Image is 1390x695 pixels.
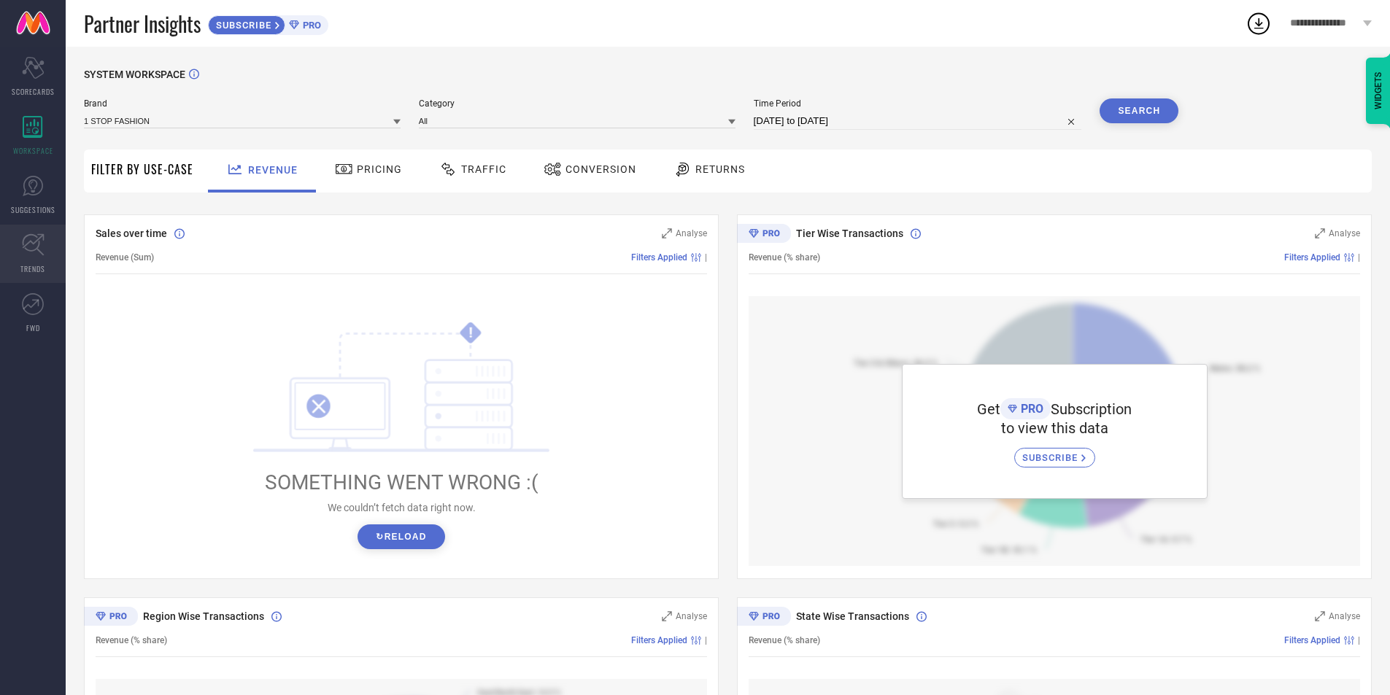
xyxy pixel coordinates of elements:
span: Analyse [676,611,707,621]
span: Filter By Use-Case [91,160,193,178]
span: WORKSPACE [13,145,53,156]
span: Conversion [565,163,636,175]
a: SUBSCRIBEPRO [208,12,328,35]
span: SCORECARDS [12,86,55,97]
div: Premium [84,607,138,629]
span: | [1358,635,1360,645]
span: Get [977,400,1000,418]
span: Revenue (Sum) [96,252,154,263]
span: State Wise Transactions [796,610,909,622]
span: SOMETHING WENT WRONG :( [265,470,538,494]
button: Search [1100,98,1178,123]
span: SUBSCRIBE [209,20,275,31]
span: Tier Wise Transactions [796,228,903,239]
span: SUGGESTIONS [11,204,55,215]
span: Pricing [357,163,402,175]
span: We couldn’t fetch data right now. [328,502,476,513]
span: Analyse [1329,611,1360,621]
span: FWD [26,322,40,333]
span: Filters Applied [1284,635,1340,645]
a: SUBSCRIBE [1014,437,1095,467]
button: ↻Reload [358,524,444,549]
span: Revenue [248,164,298,176]
span: PRO [299,20,321,31]
span: Returns [695,163,745,175]
span: Filters Applied [1284,252,1340,263]
span: Category [419,98,735,109]
tspan: ! [469,325,473,341]
div: Open download list [1246,10,1272,36]
svg: Zoom [662,611,672,621]
span: Revenue (% share) [749,635,820,645]
span: Revenue (% share) [96,635,167,645]
span: SUBSCRIBE [1022,452,1081,463]
span: Time Period [754,98,1082,109]
svg: Zoom [662,228,672,238]
span: Subscription [1051,400,1132,418]
div: Premium [737,224,791,246]
span: Analyse [676,228,707,238]
span: Traffic [461,163,506,175]
span: Revenue (% share) [749,252,820,263]
span: | [705,635,707,645]
span: Analyse [1329,228,1360,238]
span: SYSTEM WORKSPACE [84,69,185,80]
span: PRO [1017,402,1043,416]
span: TRENDS [20,263,45,274]
svg: Zoom [1315,611,1325,621]
span: to view this data [1001,419,1108,437]
span: | [1358,252,1360,263]
span: Filters Applied [631,635,687,645]
span: Brand [84,98,401,109]
input: Select time period [754,112,1082,130]
span: Partner Insights [84,9,201,39]
svg: Zoom [1315,228,1325,238]
span: Sales over time [96,228,167,239]
div: Premium [737,607,791,629]
span: Region Wise Transactions [143,610,264,622]
span: Filters Applied [631,252,687,263]
span: | [705,252,707,263]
